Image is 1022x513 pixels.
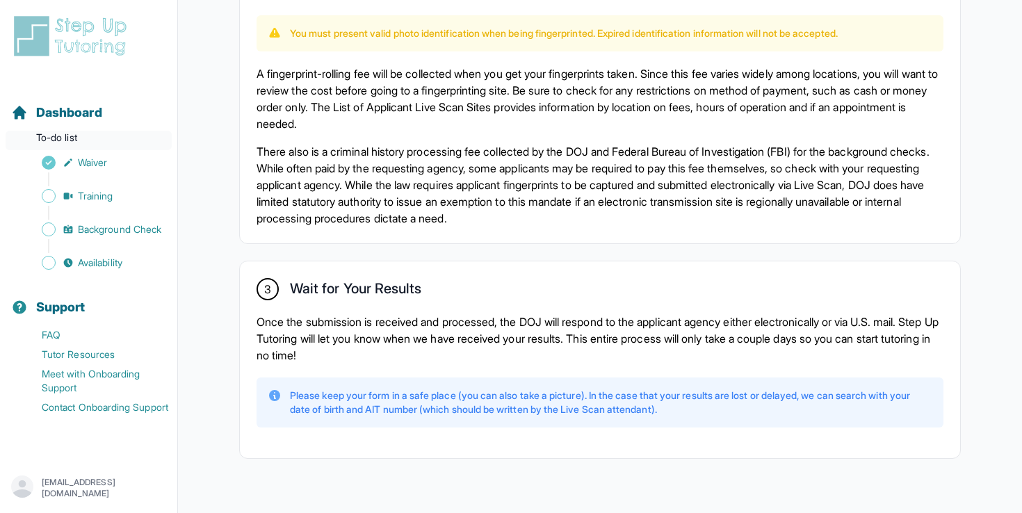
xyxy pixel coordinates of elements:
p: You must present valid photo identification when being fingerprinted. Expired identification info... [290,26,838,40]
p: [EMAIL_ADDRESS][DOMAIN_NAME] [42,477,166,499]
a: Meet with Onboarding Support [11,364,177,398]
p: To-do list [6,131,172,150]
a: Dashboard [11,103,102,122]
button: Dashboard [6,81,172,128]
span: Support [36,298,86,317]
p: Please keep your form in a safe place (you can also take a picture). In the case that your result... [290,389,932,416]
img: logo [11,14,135,58]
p: There also is a criminal history processing fee collected by the DOJ and Federal Bureau of Invest... [257,143,943,227]
button: Support [6,275,172,323]
a: Tutor Resources [11,345,177,364]
span: Background Check [78,222,161,236]
a: Background Check [11,220,177,239]
a: FAQ [11,325,177,345]
span: 3 [264,281,271,298]
a: Training [11,186,177,206]
p: A fingerprint-rolling fee will be collected when you get your fingerprints taken. Since this fee ... [257,65,943,132]
a: Waiver [11,153,177,172]
p: Once the submission is received and processed, the DOJ will respond to the applicant agency eithe... [257,313,943,364]
a: Contact Onboarding Support [11,398,177,417]
h2: Wait for Your Results [290,280,421,302]
span: Availability [78,256,122,270]
span: Waiver [78,156,107,170]
a: Availability [11,253,177,272]
span: Dashboard [36,103,102,122]
span: Training [78,189,113,203]
button: [EMAIL_ADDRESS][DOMAIN_NAME] [11,475,166,500]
